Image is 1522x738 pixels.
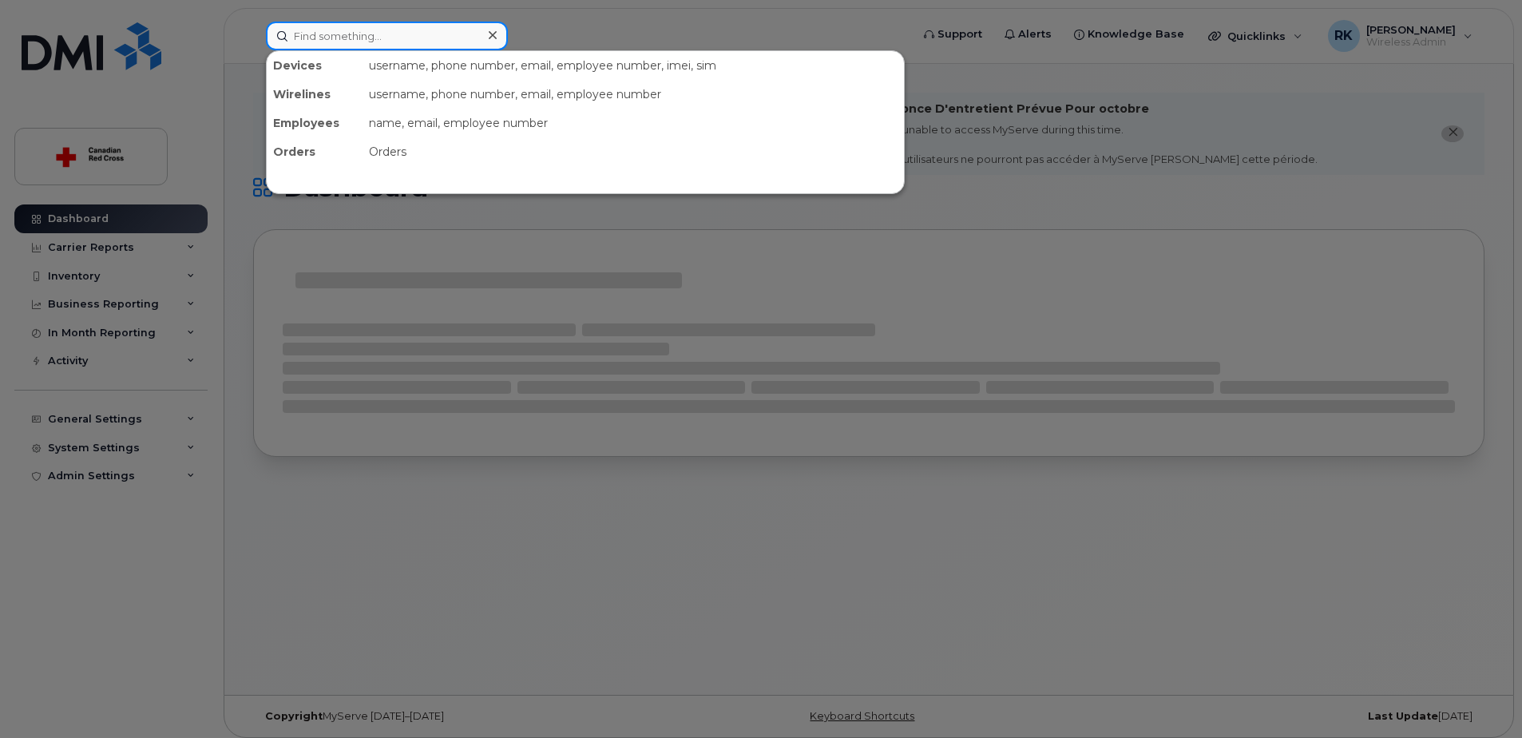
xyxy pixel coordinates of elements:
[363,137,904,166] div: Orders
[267,80,363,109] div: Wirelines
[363,80,904,109] div: username, phone number, email, employee number
[267,137,363,166] div: Orders
[363,51,904,80] div: username, phone number, email, employee number, imei, sim
[267,51,363,80] div: Devices
[363,109,904,137] div: name, email, employee number
[267,109,363,137] div: Employees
